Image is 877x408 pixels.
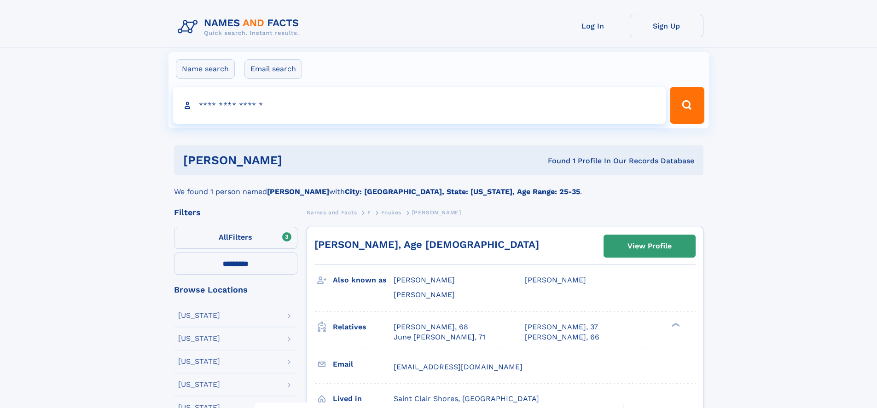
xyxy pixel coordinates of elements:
h3: Also known as [333,272,394,288]
span: F [367,209,371,216]
span: Saint Clair Shores, [GEOGRAPHIC_DATA] [394,394,539,403]
a: Foukes [381,207,401,218]
img: Logo Names and Facts [174,15,307,40]
div: Filters [174,208,297,217]
h3: Lived in [333,391,394,407]
span: Foukes [381,209,401,216]
div: Browse Locations [174,286,297,294]
h3: Email [333,356,394,372]
span: [PERSON_NAME] [394,276,455,284]
input: search input [173,87,666,124]
span: [EMAIL_ADDRESS][DOMAIN_NAME] [394,362,523,371]
a: Log In [556,15,630,37]
b: [PERSON_NAME] [267,187,329,196]
div: [US_STATE] [178,381,220,388]
span: [PERSON_NAME] [412,209,461,216]
a: June [PERSON_NAME], 71 [394,332,485,342]
div: Found 1 Profile In Our Records Database [415,156,694,166]
b: City: [GEOGRAPHIC_DATA], State: [US_STATE], Age Range: 25-35 [345,187,580,196]
div: [US_STATE] [178,335,220,342]
a: Sign Up [630,15,703,37]
h1: [PERSON_NAME] [183,155,415,166]
div: ❯ [669,322,680,328]
h3: Relatives [333,319,394,335]
button: Search Button [670,87,704,124]
span: [PERSON_NAME] [394,290,455,299]
span: [PERSON_NAME] [525,276,586,284]
label: Filters [174,227,297,249]
label: Email search [244,59,302,79]
div: [US_STATE] [178,312,220,319]
a: Names and Facts [307,207,357,218]
span: All [219,233,228,241]
a: [PERSON_NAME], 68 [394,322,468,332]
div: We found 1 person named with . [174,175,703,197]
div: View Profile [627,236,672,257]
div: [US_STATE] [178,358,220,365]
a: [PERSON_NAME], 66 [525,332,599,342]
a: [PERSON_NAME], 37 [525,322,598,332]
a: View Profile [604,235,695,257]
label: Name search [176,59,235,79]
a: [PERSON_NAME], Age [DEMOGRAPHIC_DATA] [314,239,539,250]
a: F [367,207,371,218]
